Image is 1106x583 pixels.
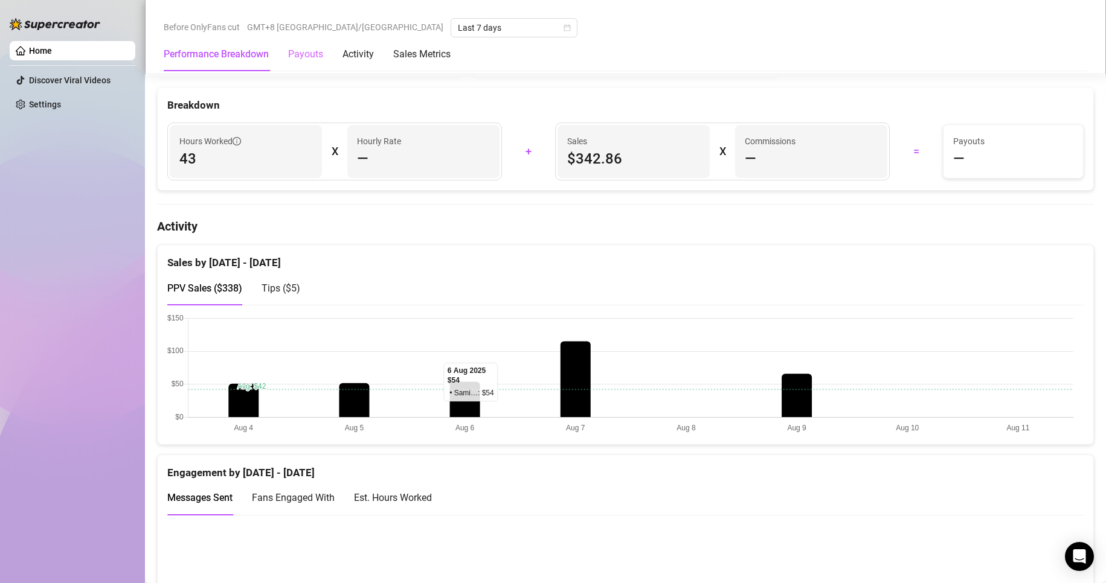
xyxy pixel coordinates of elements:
[458,19,570,37] span: Last 7 days
[745,135,796,148] article: Commissions
[233,137,241,145] span: info-circle
[167,282,242,294] span: PPV Sales ( $338 )
[29,75,111,85] a: Discover Viral Videos
[167,455,1084,481] div: Engagement by [DATE] - [DATE]
[393,47,451,62] div: Sales Metrics
[10,18,100,30] img: logo-BBDzfeDw.svg
[953,149,965,168] span: —
[262,282,300,294] span: Tips ( $5 )
[719,142,725,161] div: X
[288,47,323,62] div: Payouts
[564,24,571,31] span: calendar
[29,100,61,109] a: Settings
[167,97,1084,113] div: Breakdown
[509,142,548,161] div: +
[342,47,374,62] div: Activity
[157,218,1094,235] h4: Activity
[357,149,368,168] span: —
[179,135,241,148] span: Hours Worked
[247,18,443,36] span: GMT+8 [GEOGRAPHIC_DATA]/[GEOGRAPHIC_DATA]
[29,46,52,56] a: Home
[167,492,233,503] span: Messages Sent
[567,135,700,148] span: Sales
[745,149,756,168] span: —
[354,490,432,505] div: Est. Hours Worked
[252,492,335,503] span: Fans Engaged With
[357,135,401,148] article: Hourly Rate
[1065,542,1094,571] div: Open Intercom Messenger
[567,149,700,168] span: $342.86
[164,18,240,36] span: Before OnlyFans cut
[167,245,1084,271] div: Sales by [DATE] - [DATE]
[164,47,269,62] div: Performance Breakdown
[897,142,936,161] div: =
[179,149,312,168] span: 43
[953,135,1073,148] span: Payouts
[332,142,338,161] div: X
